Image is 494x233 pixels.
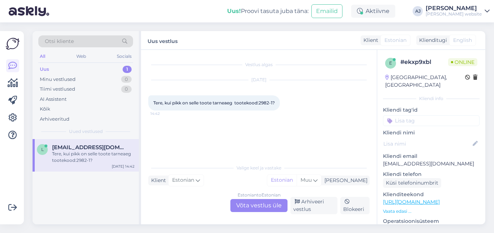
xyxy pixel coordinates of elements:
[112,164,135,169] div: [DATE] 14:42
[383,152,480,160] p: Kliendi email
[148,35,178,45] label: Uus vestlus
[115,52,133,61] div: Socials
[123,66,132,73] div: 1
[172,176,194,184] span: Estonian
[383,106,480,114] p: Kliendi tag'id
[40,116,69,123] div: Arhiveeritud
[40,105,50,113] div: Kõik
[383,217,480,225] p: Operatsioonisüsteem
[351,5,395,18] div: Aktiivne
[383,191,480,198] p: Klienditeekond
[400,58,448,66] div: # ekxp9xbl
[383,95,480,102] div: Kliendi info
[238,192,281,198] div: Estonian to Estonian
[227,7,308,16] div: Proovi tasuta juba täna:
[290,197,337,214] div: Arhiveeri vestlus
[267,175,297,186] div: Estonian
[383,129,480,137] p: Kliendi nimi
[383,160,480,168] p: [EMAIL_ADDRESS][DOMAIN_NAME]
[148,77,370,83] div: [DATE]
[385,74,465,89] div: [GEOGRAPHIC_DATA], [GEOGRAPHIC_DATA]
[453,36,472,44] span: English
[45,38,74,45] span: Otsi kliente
[426,5,490,17] a: [PERSON_NAME][PERSON_NAME] website
[41,147,44,152] span: l
[311,4,342,18] button: Emailid
[148,61,370,68] div: Vestlus algas
[150,111,178,116] span: 14:42
[321,177,367,184] div: [PERSON_NAME]
[361,36,378,44] div: Klient
[40,76,76,83] div: Minu vestlused
[426,5,482,11] div: [PERSON_NAME]
[227,8,241,14] b: Uus!
[416,36,447,44] div: Klienditugi
[230,199,288,212] div: Võta vestlus üle
[38,52,47,61] div: All
[426,11,482,17] div: [PERSON_NAME] website
[148,177,166,184] div: Klient
[75,52,88,61] div: Web
[448,58,477,66] span: Online
[40,96,67,103] div: AI Assistent
[383,208,480,215] p: Vaata edasi ...
[301,177,312,183] span: Muu
[69,128,103,135] span: Uued vestlused
[383,199,440,205] a: [URL][DOMAIN_NAME]
[52,151,135,164] div: Tere, kui pikk on selle toote tarneaeg tootekood:2982-1?
[384,36,406,44] span: Estonian
[121,86,132,93] div: 0
[383,171,480,178] p: Kliendi telefon
[153,100,275,105] span: Tere, kui pikk on selle toote tarneaeg tootekood:2982-1?
[340,197,370,214] div: Blokeeri
[413,6,423,16] div: AJ
[148,165,370,171] div: Valige keel ja vastake
[383,140,471,148] input: Lisa nimi
[383,178,441,188] div: Küsi telefoninumbrit
[389,60,392,66] span: e
[40,66,49,73] div: Uus
[121,76,132,83] div: 0
[6,37,20,51] img: Askly Logo
[52,144,127,151] span: lhelmoja@googlemail.com
[40,86,75,93] div: Tiimi vestlused
[383,115,480,126] input: Lisa tag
